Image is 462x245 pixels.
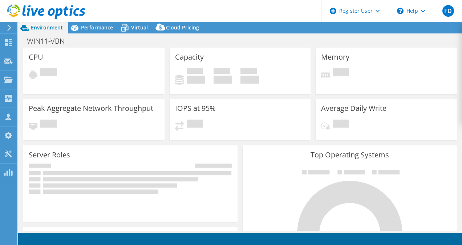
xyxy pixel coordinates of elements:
[321,104,386,112] h3: Average Daily Write
[240,76,259,84] h4: 0 GiB
[442,5,454,17] span: FD
[131,24,148,31] span: Virtual
[333,120,349,129] span: Pending
[248,151,451,159] h3: Top Operating Systems
[166,24,199,31] span: Cloud Pricing
[31,24,63,31] span: Environment
[333,68,349,78] span: Pending
[214,68,230,76] span: Free
[175,53,204,61] h3: Capacity
[397,8,404,14] svg: \n
[40,120,57,129] span: Pending
[187,68,203,76] span: Used
[187,120,203,129] span: Pending
[240,68,257,76] span: Total
[24,37,76,45] h1: WIN11-VBN
[187,76,205,84] h4: 0 GiB
[40,68,57,78] span: Pending
[81,24,113,31] span: Performance
[214,76,232,84] h4: 0 GiB
[175,104,216,112] h3: IOPS at 95%
[29,151,70,159] h3: Server Roles
[29,104,153,112] h3: Peak Aggregate Network Throughput
[321,53,349,61] h3: Memory
[29,53,43,61] h3: CPU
